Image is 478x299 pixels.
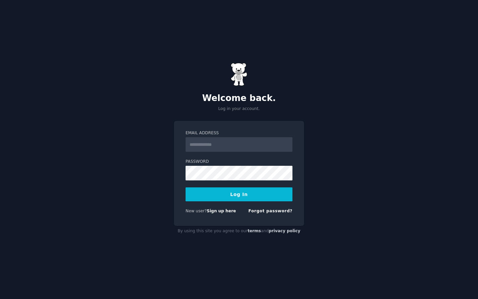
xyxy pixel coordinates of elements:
h2: Welcome back. [174,93,304,104]
button: Log In [186,187,292,201]
span: New user? [186,209,207,213]
label: Password [186,159,292,165]
a: privacy policy [269,229,300,233]
p: Log in your account. [174,106,304,112]
img: Gummy Bear [231,63,247,86]
a: Forgot password? [248,209,292,213]
a: terms [248,229,261,233]
a: Sign up here [207,209,236,213]
label: Email Address [186,130,292,136]
div: By using this site you agree to our and [174,226,304,237]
